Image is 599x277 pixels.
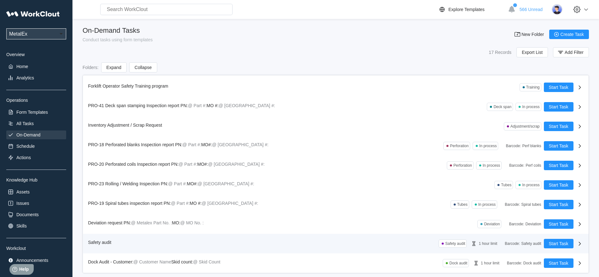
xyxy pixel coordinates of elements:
a: Issues [6,199,66,208]
div: Safety audit [521,241,541,246]
span: Start Task [549,222,568,226]
span: 566 Unread [520,7,543,12]
span: Start Task [549,202,568,207]
img: user-5.png [552,4,562,15]
button: Add Filter [553,47,589,57]
span: Start Task [549,261,568,265]
span: PRO-19 Spiral tubes inspection report PN: [88,201,171,206]
span: Skid count: [171,259,193,264]
div: Documents [16,212,39,217]
a: Analytics [6,73,66,82]
span: MO: [172,220,180,225]
div: Perforation [450,144,469,148]
a: Home [6,62,66,71]
a: PRO-41 Deck span stamping Inspection report PN:@ Part #:MO #:@ [GEOGRAPHIC_DATA] #:Deck spanIn pr... [83,97,589,117]
button: Start Task [544,83,573,92]
div: Issues [16,201,29,206]
mark: @ MO No. : [180,220,204,225]
a: Schedule [6,142,66,151]
button: Expand [101,62,127,72]
a: Announcements [6,256,66,265]
div: Barcode : [506,144,521,148]
input: Search WorkClout [100,4,233,15]
div: Explore Templates [448,7,485,12]
div: Announcements [16,258,48,263]
div: 1 hour limit [479,241,497,246]
span: MO#: [201,142,212,147]
button: Start Task [544,180,573,190]
mark: @ Part #: [171,201,190,206]
span: Collapse [135,65,152,70]
button: Export List [516,47,548,57]
div: Overview [6,52,66,57]
div: Perforation [453,163,472,168]
mark: @ [GEOGRAPHIC_DATA] #: [202,201,258,206]
button: Start Task [544,141,573,151]
span: PRO-18 Perforated blanks Inspection report PN: [88,142,183,147]
div: Dock audit [449,261,467,265]
span: Deviation request PN: [88,220,131,225]
a: Assets [6,188,66,196]
mark: @ Metalex Part No. : [131,220,172,225]
span: Expand [107,65,121,70]
span: Inventory Adjustment / Scrap Request [88,123,162,128]
span: Add Filter [565,50,584,55]
div: On-Demand Tasks [83,26,153,35]
span: MO#: [187,181,198,186]
mark: @ Part #: [182,142,201,147]
a: Skills [6,222,66,230]
div: Deviation [525,222,541,226]
a: Explore Templates [438,6,505,13]
span: Start Task [549,124,568,129]
mark: @ Part #: [168,181,187,186]
div: Perf coils [526,163,541,168]
div: Safety audit [445,241,465,246]
div: Schedule [16,144,35,149]
span: MO #: [190,201,202,206]
span: PRO-41 Deck span stamping Inspection report PN: [88,103,188,108]
button: Start Task [544,258,573,268]
button: Start Task [544,239,573,248]
mark: @ [GEOGRAPHIC_DATA] #: [212,142,268,147]
div: Conduct tasks using form templates [83,37,153,42]
button: Start Task [544,102,573,112]
span: MO #: [207,103,219,108]
div: Barcode : [505,241,520,246]
a: Inventory Adjustment / Scrap RequestAdjustment/scrapStart Task [83,117,589,136]
span: Safety audit [88,240,112,245]
span: Dock Audit - Customer: [88,259,134,264]
div: Operations [6,98,66,103]
div: In process [483,163,500,168]
button: Collapse [129,62,157,72]
a: Dock Audit - Customer:@ Customer NameSkid count:@ Skid CountDock audit1 hour limitBarcode:Dock au... [83,253,589,273]
span: Start Task [549,183,568,187]
div: Home [16,64,28,69]
a: Deviation request PN:@ Metalex Part No. :MO:@ MO No. :DeviationBarcode:DeviationStart Task [83,214,589,234]
a: PRO-23 Rolling / Welding Inspection PN:@ Part #:MO#:@ [GEOGRAPHIC_DATA] #:TubesIn processStart Task [83,175,589,195]
div: Skills [16,223,27,228]
a: Actions [6,153,66,162]
span: PRO-20 Perforated coils Inspection report PN: [88,162,179,167]
span: Start Task [549,85,568,89]
div: Adjustment/scrap [510,124,540,129]
span: Export List [522,50,543,55]
div: Barcode : [505,202,520,207]
div: Perf blanks [522,144,541,148]
div: In process [479,144,497,148]
div: Workclout [6,246,66,251]
mark: @ Part #: [188,103,206,108]
div: Training [526,85,540,89]
div: 17 Records [489,50,511,55]
div: Dock audit [523,261,541,265]
a: Form Templates [6,108,66,117]
div: In process [478,202,496,207]
mark: @ Part #: [179,162,197,167]
span: Start Task [549,241,568,246]
div: Barcode : [509,222,524,226]
mark: @ [GEOGRAPHIC_DATA] #: [198,181,254,186]
span: PRO-23 Rolling / Welding Inspection PN: [88,181,168,186]
div: Deck span [493,105,511,109]
div: Tubes [457,202,468,207]
a: Documents [6,210,66,219]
